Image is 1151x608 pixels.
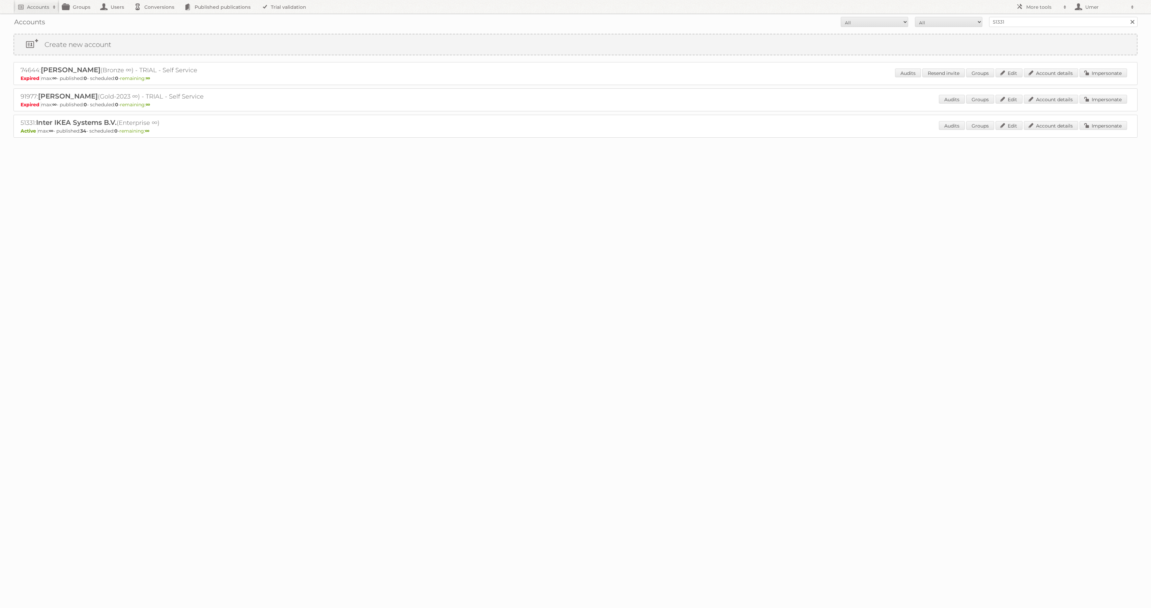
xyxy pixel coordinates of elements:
strong: ∞ [49,128,53,134]
p: max: - published: - scheduled: - [21,75,1130,81]
h2: Accounts [27,4,49,10]
a: Create new account [14,34,1137,55]
strong: ∞ [52,102,57,108]
h2: 51331: (Enterprise ∞) [21,118,257,127]
span: remaining: [120,75,150,81]
a: Audits [895,68,921,77]
span: Expired [21,75,41,81]
span: remaining: [119,128,149,134]
a: Audits [939,121,965,130]
span: Inter IKEA Systems B.V. [36,118,117,127]
p: max: - published: - scheduled: - [21,102,1130,108]
h2: Umer [1084,4,1127,10]
a: Groups [966,68,994,77]
strong: 0 [84,102,87,108]
h2: More tools [1026,4,1060,10]
span: [PERSON_NAME] [38,92,98,100]
strong: 0 [114,128,118,134]
a: Groups [966,95,994,104]
strong: 0 [84,75,87,81]
h2: 91977: (Gold-2023 ∞) - TRIAL - Self Service [21,92,257,101]
span: Active [21,128,38,134]
a: Account details [1024,95,1078,104]
a: Edit [996,95,1023,104]
strong: ∞ [145,128,149,134]
a: Edit [996,68,1023,77]
strong: ∞ [52,75,57,81]
a: Groups [966,121,994,130]
a: Account details [1024,68,1078,77]
strong: ∞ [146,102,150,108]
a: Account details [1024,121,1078,130]
strong: 0 [115,75,118,81]
strong: 0 [115,102,118,108]
h2: 74644: (Bronze ∞) - TRIAL - Self Service [21,66,257,75]
a: Impersonate [1080,68,1127,77]
a: Resend invite [922,68,965,77]
a: Impersonate [1080,95,1127,104]
p: max: - published: - scheduled: - [21,128,1130,134]
a: Edit [996,121,1023,130]
strong: 34 [80,128,86,134]
strong: ∞ [146,75,150,81]
a: Impersonate [1080,121,1127,130]
span: remaining: [120,102,150,108]
span: Expired [21,102,41,108]
span: [PERSON_NAME] [41,66,100,74]
a: Audits [939,95,965,104]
